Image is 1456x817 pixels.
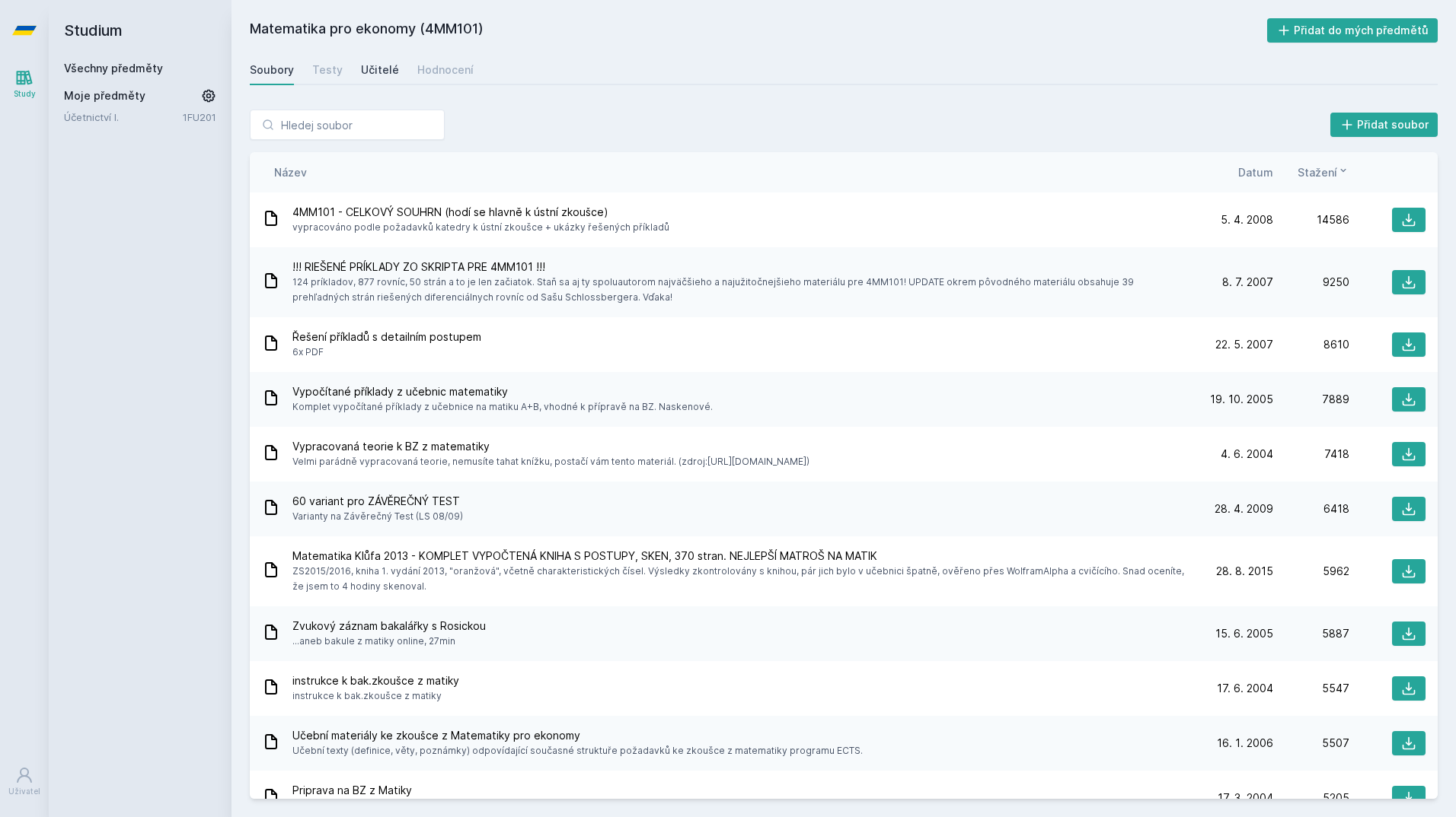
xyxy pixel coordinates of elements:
div: Uživatel [8,786,40,797]
span: Stažení [1298,164,1337,180]
div: 8610 [1273,337,1349,352]
a: 1FU201 [183,111,216,123]
input: Hledej soubor [250,110,445,140]
div: Soubory [250,62,294,78]
span: Učební texty (definice, věty, poznámky) odpovídající současné struktuře požadavků ke zkoušce z ma... [292,743,863,758]
a: Uživatel [3,758,46,805]
span: Zvukový záznam bakalářky s Rosickou [292,618,486,634]
a: Study [3,61,46,107]
span: 22. 5. 2007 [1215,337,1273,352]
div: 7418 [1273,447,1349,462]
span: 6x PDF [292,345,481,360]
button: Přidat do mých předmětů [1267,18,1438,43]
span: 19. 10. 2005 [1210,392,1273,407]
span: Vypracovaná teorie k BZ z matematiky [292,439,809,454]
button: Stažení [1298,164,1349,180]
span: 17. 3. 2004 [1218,790,1273,806]
div: Study [14,88,36,100]
span: Učební materiály ke zkoušce z Matematiky pro ekonomy [292,728,863,743]
div: 5547 [1273,681,1349,696]
h2: Matematika pro ekonomy (4MM101) [250,18,1267,43]
span: Kompletni priprava na BZ z matiky [292,798,445,813]
span: vypracováno podle požadavků katedry k ústní zkoušce + ukázky řešených příkladů [292,220,669,235]
span: 8. 7. 2007 [1222,275,1273,290]
a: Testy [312,55,343,85]
a: Učitelé [361,55,399,85]
div: 5507 [1273,736,1349,751]
span: 28. 8. 2015 [1216,564,1273,579]
a: Soubory [250,55,294,85]
span: Moje předměty [64,88,145,103]
div: 6418 [1273,501,1349,517]
span: instrukce k bak.zkoušce z matiky [292,688,459,704]
span: 60 variant pro ZÁVĚREČNÝ TEST [292,494,463,509]
a: Účetnictví I. [64,110,183,125]
div: 5962 [1273,564,1349,579]
button: Přidat soubor [1330,113,1438,137]
span: 28. 4. 2009 [1215,501,1273,517]
span: 4MM101 - CELKOVÝ SOUHRN (hodí se hlavně k ústní zkoušce) [292,205,669,220]
span: 15. 6. 2005 [1215,626,1273,641]
span: 17. 6. 2004 [1217,681,1273,696]
div: 5205 [1273,790,1349,806]
span: Komplet vypočítané příklady z učebnice na matiku A+B, vhodné k přípravě na BZ. Naskenové. [292,399,713,415]
span: ...aneb bakule z matiky online, 27min [292,634,486,649]
span: Matematika Klůfa 2013 - KOMPLET VYPOČTENÁ KNIHA S POSTUPY, SKEN, 370 stran. NEJLEPŠÍ MATROŠ NA MATIK [292,548,1191,564]
div: 5887 [1273,626,1349,641]
span: 5. 4. 2008 [1221,212,1273,227]
div: Učitelé [361,62,399,78]
span: !!! RIEŠENÉ PRÍKLADY ZO SKRIPTA PRE 4MM101 !!! [292,259,1191,275]
a: Všechny předměty [64,62,163,75]
div: Testy [312,62,343,78]
span: 124 príkladov, 877 rovníc, 50 strán a to je len začiatok. Staň sa aj ty spoluautorom najväčšieho ... [292,275,1191,305]
span: Varianty na Závěrečný Test (LS 08/09) [292,509,463,524]
div: 9250 [1273,275,1349,290]
span: ZS2015/2016, kniha 1. vydání 2013, "oranžová", včetně charakteristických čísel. Výsledky zkontrol... [292,564,1191,594]
span: Priprava na BZ z Matiky [292,783,445,798]
button: Datum [1238,164,1273,180]
div: Hodnocení [417,62,474,78]
span: Velmi parádně vypracovaná teorie, nemusíte tahat knížku, postačí vám tento materiál. (zdroj:[URL]... [292,454,809,469]
a: Hodnocení [417,55,474,85]
span: 16. 1. 2006 [1217,736,1273,751]
button: Název [274,164,307,180]
span: Řešení příkladů s detailním postupem [292,329,481,345]
span: 4. 6. 2004 [1221,447,1273,462]
span: Vypočítané příklady z učebnic matematiky [292,384,713,399]
span: instrukce k bak.zkoušce z matiky [292,673,459,688]
div: 7889 [1273,392,1349,407]
div: 14586 [1273,212,1349,227]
